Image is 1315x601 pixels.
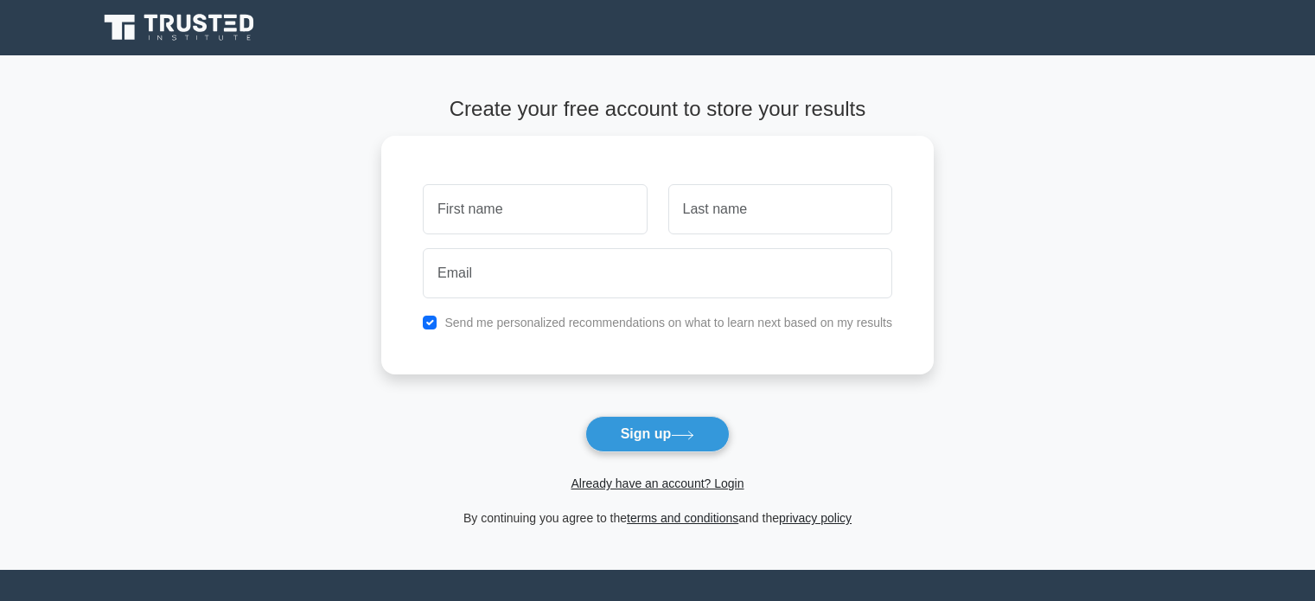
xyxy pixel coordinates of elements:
[371,508,944,528] div: By continuing you agree to the and the
[585,416,731,452] button: Sign up
[423,248,892,298] input: Email
[423,184,647,234] input: First name
[668,184,892,234] input: Last name
[381,97,934,122] h4: Create your free account to store your results
[779,511,852,525] a: privacy policy
[444,316,892,329] label: Send me personalized recommendations on what to learn next based on my results
[627,511,738,525] a: terms and conditions
[571,476,744,490] a: Already have an account? Login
